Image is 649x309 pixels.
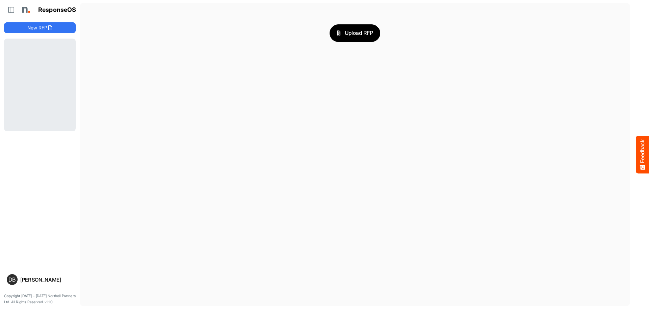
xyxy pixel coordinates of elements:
button: Feedback [636,136,649,173]
span: Upload RFP [337,29,373,38]
h1: ResponseOS [38,6,76,14]
button: New RFP [4,22,76,33]
img: Northell [19,3,32,17]
span: DB [8,277,16,282]
p: Copyright [DATE] - [DATE] Northell Partners Ltd. All Rights Reserved. v1.1.0 [4,293,76,305]
div: Loading... [4,39,76,131]
div: [PERSON_NAME] [20,277,73,282]
button: Upload RFP [330,24,380,42]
